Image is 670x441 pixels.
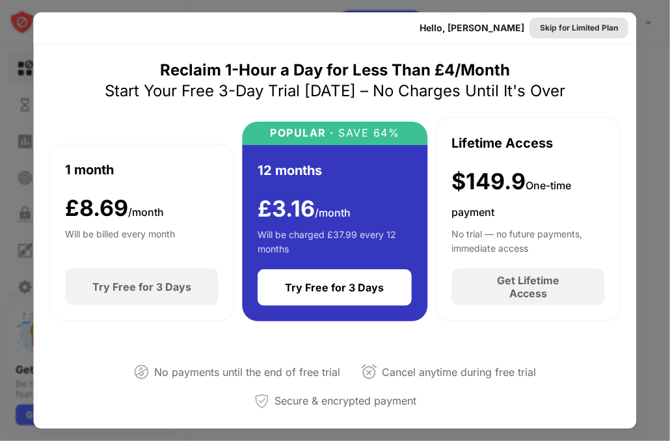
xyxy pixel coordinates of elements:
div: £ 3.16 [258,196,351,222]
div: POPULAR · [271,127,335,139]
div: No payments until the end of free trial [155,363,341,382]
div: Will be charged £37.99 every 12 months [258,228,412,254]
span: /month [315,206,351,219]
div: Lifetime Access [452,133,554,153]
div: Cancel anytime during free trial [382,363,537,382]
div: Secure & encrypted payment [275,392,416,410]
div: Try Free for 3 Days [92,280,191,293]
img: secured-payment [254,394,269,409]
img: not-paying [134,364,150,380]
div: $149.9 [452,168,605,222]
span: /month [129,206,165,219]
div: 1 month [66,160,114,180]
div: SAVE 64% [334,127,400,139]
div: Skip for Limited Plan [541,21,619,34]
img: cancel-anytime [362,364,377,380]
div: Hello, [PERSON_NAME] [420,23,525,33]
div: Start Your Free 3-Day Trial [DATE] – No Charges Until It's Over [105,81,565,101]
span: One-time payment [452,179,572,219]
div: No trial — no future payments, immediate access [452,227,605,253]
div: 12 months [258,161,323,180]
div: Get Lifetime Access [478,274,579,300]
div: Try Free for 3 Days [286,281,384,294]
div: Reclaim 1-Hour a Day for Less Than £4/Month [160,60,510,81]
div: Will be billed every month [66,227,176,253]
div: £ 8.69 [66,195,165,222]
